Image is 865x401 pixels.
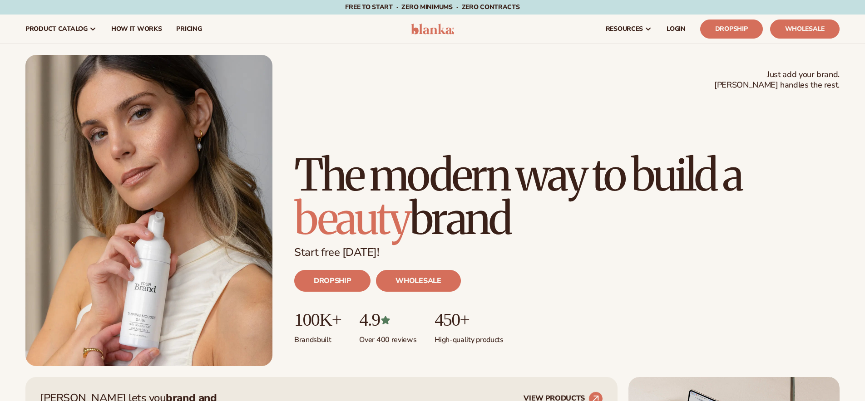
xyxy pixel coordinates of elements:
[659,15,693,44] a: LOGIN
[667,25,686,33] span: LOGIN
[376,270,460,292] a: WHOLESALE
[294,246,840,259] p: Start free [DATE]!
[176,25,202,33] span: pricing
[18,15,104,44] a: product catalog
[606,25,643,33] span: resources
[111,25,162,33] span: How It Works
[700,20,763,39] a: Dropship
[25,55,272,366] img: Blanka hero private label beauty Female holding tanning mousse
[345,3,519,11] span: Free to start · ZERO minimums · ZERO contracts
[714,69,840,91] span: Just add your brand. [PERSON_NAME] handles the rest.
[294,191,410,246] span: beauty
[435,310,503,330] p: 450+
[435,330,503,345] p: High-quality products
[294,310,341,330] p: 100K+
[294,270,371,292] a: DROPSHIP
[359,330,416,345] p: Over 400 reviews
[25,25,88,33] span: product catalog
[598,15,659,44] a: resources
[169,15,209,44] a: pricing
[294,330,341,345] p: Brands built
[411,24,454,34] img: logo
[359,310,416,330] p: 4.9
[104,15,169,44] a: How It Works
[770,20,840,39] a: Wholesale
[294,153,840,240] h1: The modern way to build a brand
